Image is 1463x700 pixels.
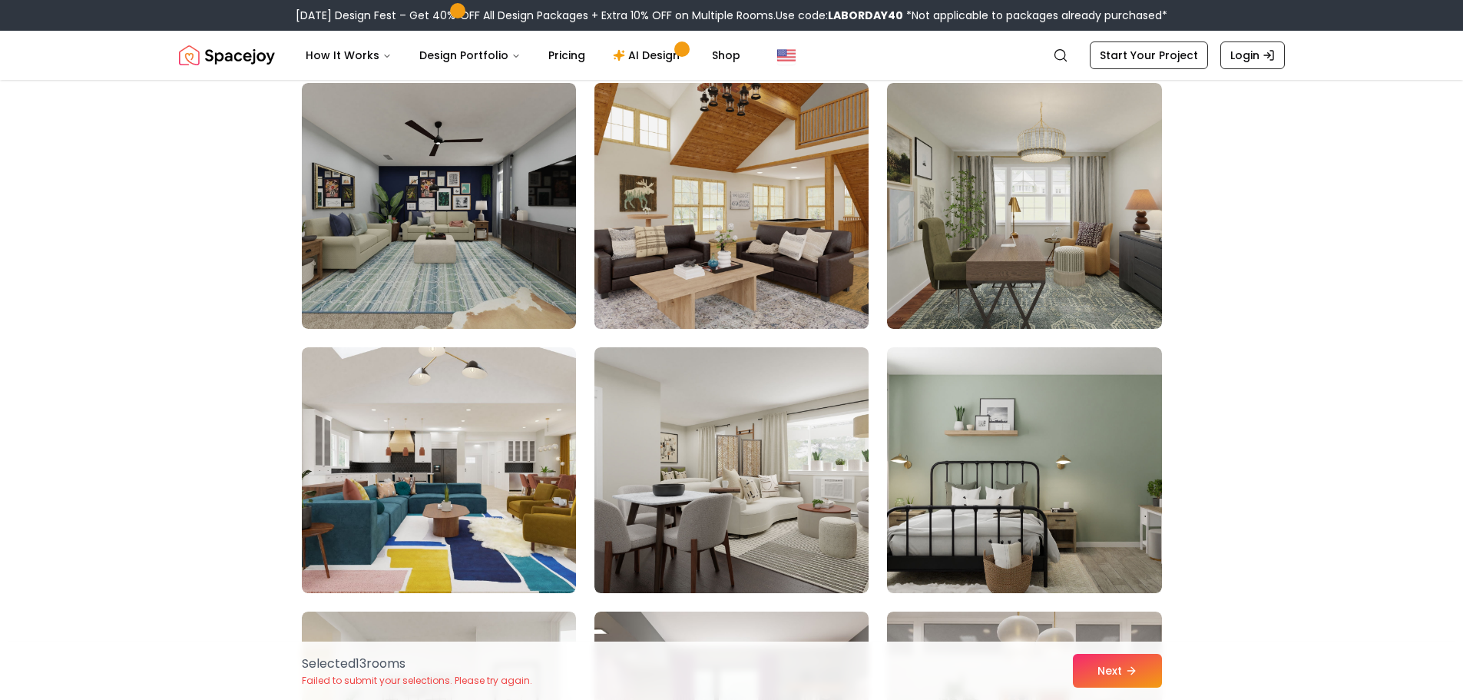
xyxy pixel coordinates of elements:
[302,675,532,687] p: Failed to submit your selections. Please try again.
[179,40,275,71] img: Spacejoy Logo
[700,40,753,71] a: Shop
[588,77,875,335] img: Room room-59
[302,655,532,673] p: Selected 13 room s
[777,46,796,65] img: United States
[903,8,1167,23] span: *Not applicable to packages already purchased*
[887,83,1161,329] img: Room room-60
[179,31,1285,80] nav: Global
[1090,41,1208,69] a: Start Your Project
[887,347,1161,593] img: Room room-63
[179,40,275,71] a: Spacejoy
[296,8,1167,23] div: [DATE] Design Fest – Get 40% OFF All Design Packages + Extra 10% OFF on Multiple Rooms.
[1220,41,1285,69] a: Login
[1073,654,1162,688] button: Next
[293,40,753,71] nav: Main
[407,40,533,71] button: Design Portfolio
[293,40,404,71] button: How It Works
[776,8,903,23] span: Use code:
[302,83,576,329] img: Room room-58
[302,347,576,593] img: Room room-61
[828,8,903,23] b: LABORDAY40
[536,40,597,71] a: Pricing
[601,40,697,71] a: AI Design
[594,347,869,593] img: Room room-62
